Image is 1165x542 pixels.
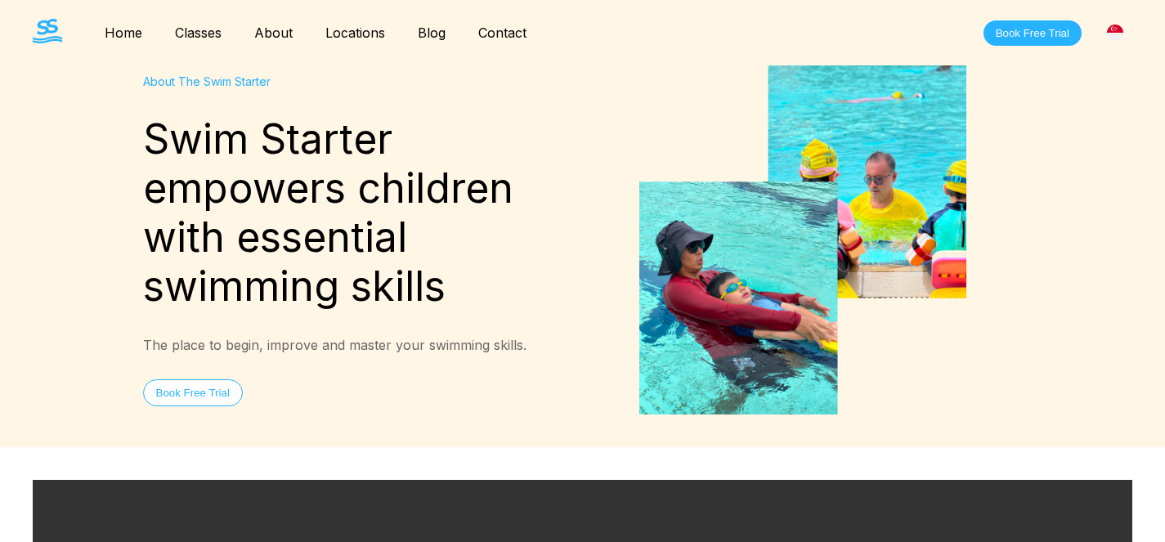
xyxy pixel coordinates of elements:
img: Singapore [1107,25,1123,41]
button: Book Free Trial [143,379,243,406]
a: About [238,25,309,41]
a: Home [88,25,159,41]
div: The place to begin, improve and master your swimming skills. [143,337,583,353]
div: [GEOGRAPHIC_DATA] [1098,16,1132,50]
a: Blog [401,25,462,41]
img: Swimming Classes [639,65,966,414]
a: Contact [462,25,543,41]
img: The Swim Starter Logo [33,19,62,43]
button: Book Free Trial [984,20,1082,46]
a: Locations [309,25,401,41]
div: About The Swim Starter [143,74,583,88]
div: Swim Starter empowers children with essential swimming skills [143,114,583,311]
a: Classes [159,25,238,41]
